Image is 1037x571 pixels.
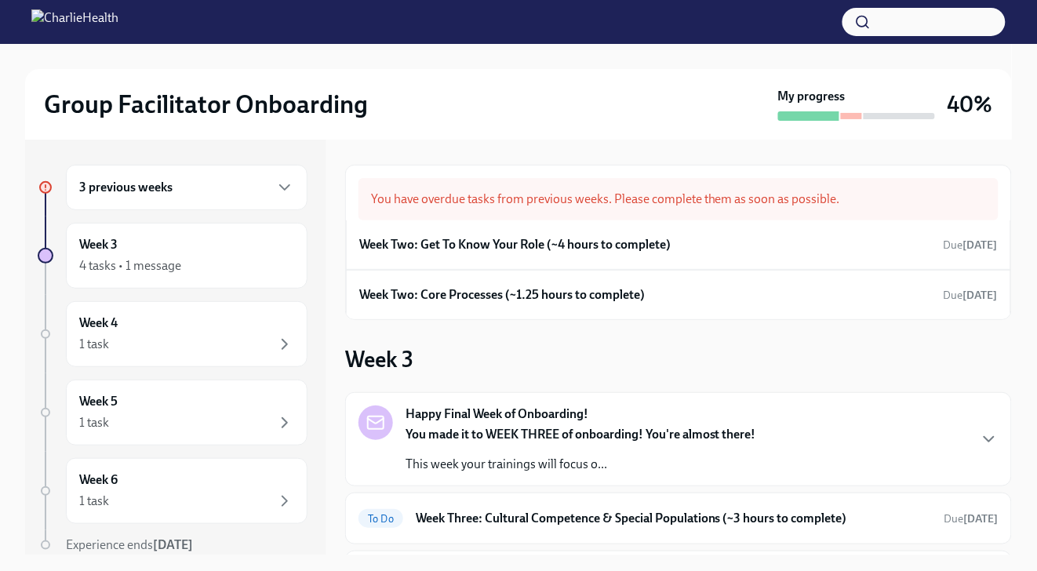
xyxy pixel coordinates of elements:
[79,393,118,410] h6: Week 5
[79,257,181,275] div: 4 tasks • 1 message
[38,223,307,289] a: Week 34 tasks • 1 message
[778,88,846,105] strong: My progress
[358,513,403,525] span: To Do
[66,537,193,552] span: Experience ends
[359,233,998,256] a: Week Two: Get To Know Your Role (~4 hours to complete)Due[DATE]
[79,414,109,431] div: 1 task
[38,380,307,446] a: Week 51 task
[79,236,118,253] h6: Week 3
[31,9,118,35] img: CharlieHealth
[358,178,999,220] div: You have overdue tasks from previous weeks. Please complete them as soon as possible.
[44,89,368,120] h2: Group Facilitator Onboarding
[963,238,998,252] strong: [DATE]
[944,512,999,526] span: Due
[406,406,588,423] strong: Happy Final Week of Onboarding!
[359,283,998,307] a: Week Two: Core Processes (~1.25 hours to complete)Due[DATE]
[79,471,118,489] h6: Week 6
[79,493,109,510] div: 1 task
[963,289,998,302] strong: [DATE]
[944,288,998,303] span: September 29th, 2025 10:00
[38,458,307,524] a: Week 61 task
[944,289,998,302] span: Due
[944,238,998,252] span: Due
[359,286,645,304] h6: Week Two: Core Processes (~1.25 hours to complete)
[66,165,307,210] div: 3 previous weeks
[79,336,109,353] div: 1 task
[345,345,413,373] h3: Week 3
[416,510,932,527] h6: Week Three: Cultural Competence & Special Populations (~3 hours to complete)
[406,456,756,473] p: This week your trainings will focus o...
[79,315,118,332] h6: Week 4
[358,506,999,531] a: To DoWeek Three: Cultural Competence & Special Populations (~3 hours to complete)Due[DATE]
[964,512,999,526] strong: [DATE]
[948,90,993,118] h3: 40%
[406,427,756,442] strong: You made it to WEEK THREE of onboarding! You're almost there!
[79,179,173,196] h6: 3 previous weeks
[359,236,671,253] h6: Week Two: Get To Know Your Role (~4 hours to complete)
[153,537,193,552] strong: [DATE]
[944,238,998,253] span: September 29th, 2025 10:00
[944,511,999,526] span: October 6th, 2025 10:00
[38,301,307,367] a: Week 41 task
